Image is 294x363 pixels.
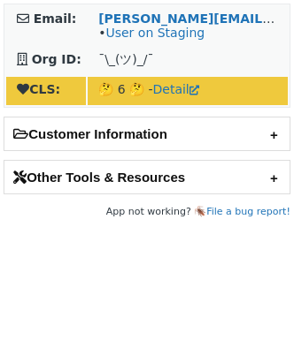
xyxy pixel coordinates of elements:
[98,52,153,66] span: ¯\_(ツ)_/¯
[153,82,199,96] a: Detail
[4,117,290,150] h2: Customer Information
[98,26,205,40] span: •
[105,26,205,40] a: User on Staging
[34,11,77,26] strong: Email:
[4,161,290,193] h2: Other Tools & Resources
[88,77,288,105] td: 🤔 6 🤔 -
[17,82,60,96] strong: CLS:
[4,203,290,221] footer: App not working? 🪳
[32,52,81,66] strong: Org ID:
[206,206,290,217] a: File a bug report!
